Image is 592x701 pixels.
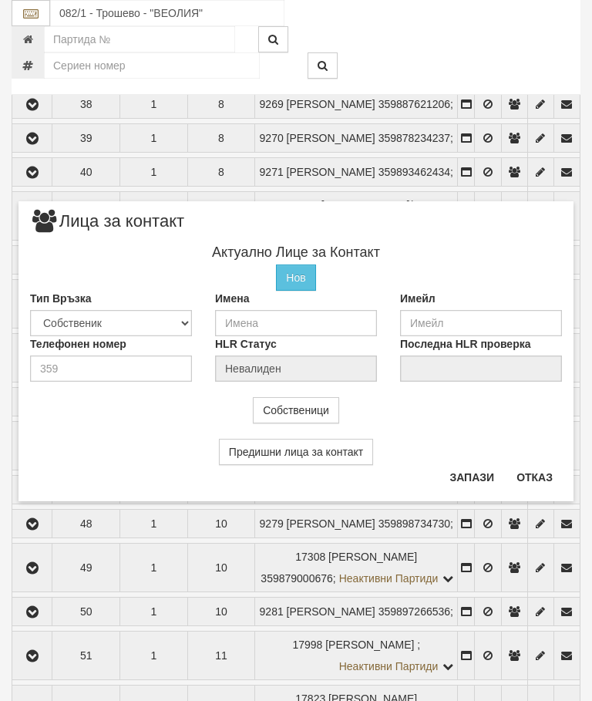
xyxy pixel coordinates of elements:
input: Имейл [400,310,562,336]
input: Сериен номер [44,52,260,79]
label: Тип Връзка [30,291,92,306]
input: Имена [215,310,377,336]
button: Запази [440,465,503,490]
h4: Актуално Лице за Контакт [30,245,562,261]
button: Нов [276,265,315,291]
button: Предишни лица за контакт [219,439,373,465]
span: Лица за контакт [30,213,184,241]
label: Последна HLR проверка [400,336,531,352]
label: HLR Статус [215,336,277,352]
label: Имена [215,291,249,306]
input: Партида № [44,26,235,52]
label: Телефонен номер [30,336,126,352]
button: Собственици [253,397,339,423]
label: Имейл [400,291,436,306]
input: Телефонен номер [30,356,192,382]
button: Отказ [507,465,562,490]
